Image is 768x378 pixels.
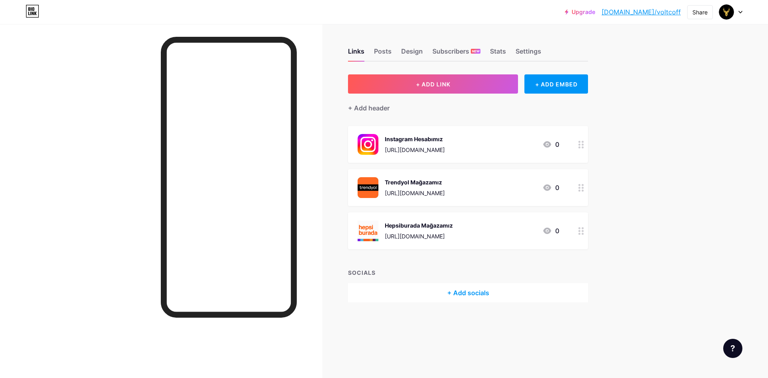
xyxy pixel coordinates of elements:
img: Trendyol Mağazamız [358,177,378,198]
img: Instagram Hesabımız [358,134,378,155]
span: + ADD LINK [416,81,450,88]
div: 0 [542,226,559,236]
div: Posts [374,46,392,61]
div: Settings [516,46,541,61]
div: Instagram Hesabımız [385,135,445,143]
div: + ADD EMBED [524,74,588,94]
div: Stats [490,46,506,61]
div: Design [401,46,423,61]
button: + ADD LINK [348,74,518,94]
span: NEW [472,49,480,54]
div: + Add socials [348,283,588,302]
div: [URL][DOMAIN_NAME] [385,146,445,154]
div: SOCIALS [348,268,588,277]
div: [URL][DOMAIN_NAME] [385,232,453,240]
div: 0 [542,140,559,149]
a: Upgrade [565,9,595,15]
div: 0 [542,183,559,192]
div: Subscribers [432,46,480,61]
img: Hepsiburada Mağazamız [358,220,378,241]
img: Volt Coffee [719,4,734,20]
div: + Add header [348,103,390,113]
div: [URL][DOMAIN_NAME] [385,189,445,197]
div: Trendyol Mağazamız [385,178,445,186]
a: [DOMAIN_NAME]/voltcoff [602,7,681,17]
div: Links [348,46,364,61]
div: Share [692,8,708,16]
div: Hepsiburada Mağazamız [385,221,453,230]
